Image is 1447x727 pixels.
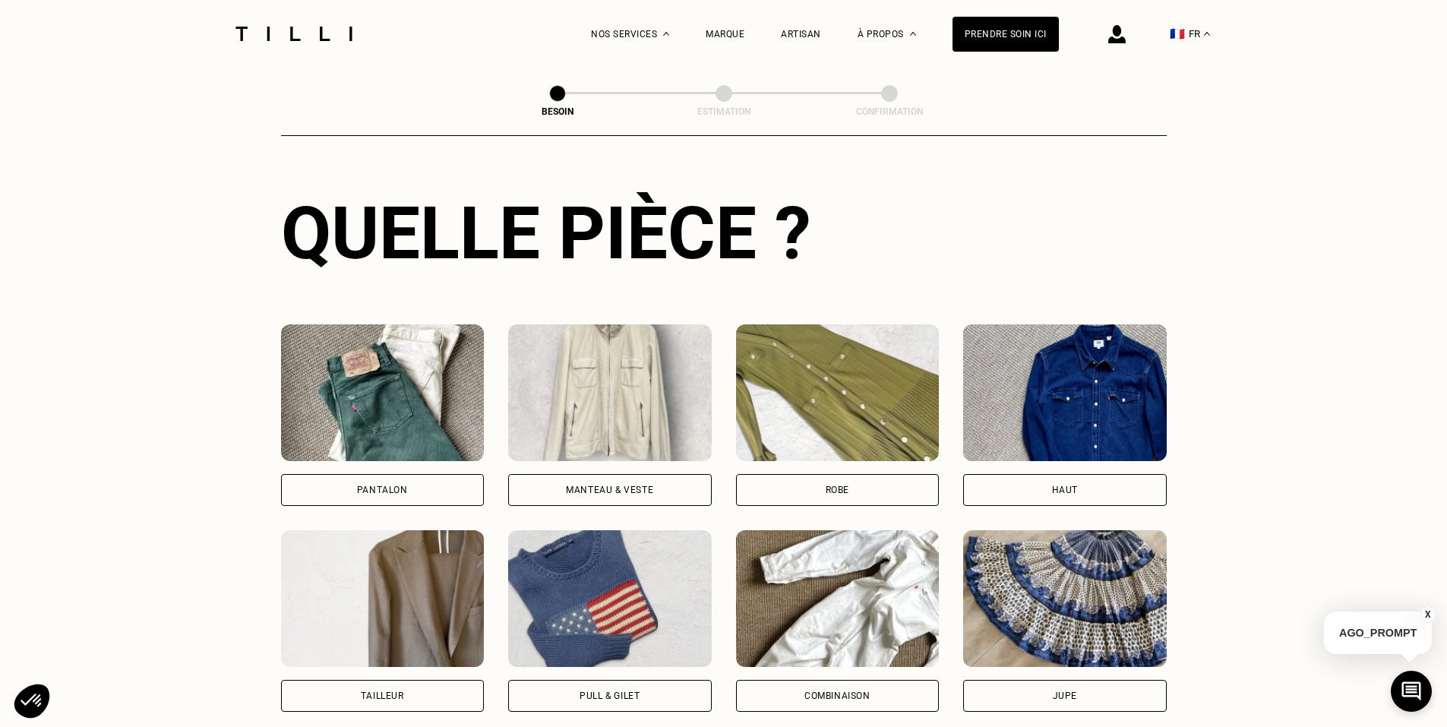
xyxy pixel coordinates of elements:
img: Menu déroulant à propos [910,32,916,36]
img: menu déroulant [1204,32,1210,36]
div: Estimation [648,106,800,117]
div: Pantalon [357,485,408,495]
div: Pull & gilet [580,691,640,700]
img: icône connexion [1108,25,1126,43]
img: Tilli retouche votre Robe [736,324,940,461]
span: 🇫🇷 [1170,27,1185,41]
a: Prendre soin ici [953,17,1059,52]
div: Manteau & Veste [566,485,653,495]
p: AGO_PROMPT [1324,612,1432,654]
img: Tilli retouche votre Haut [963,324,1167,461]
div: Besoin [482,106,633,117]
div: Robe [826,485,849,495]
div: Combinaison [804,691,870,700]
img: Tilli retouche votre Combinaison [736,530,940,667]
button: X [1420,606,1436,623]
div: Tailleur [361,691,404,700]
div: Confirmation [814,106,965,117]
img: Tilli retouche votre Manteau & Veste [508,324,712,461]
a: Marque [706,29,744,40]
img: Tilli retouche votre Pantalon [281,324,485,461]
a: Artisan [781,29,821,40]
img: Tilli retouche votre Pull & gilet [508,530,712,667]
div: Haut [1052,485,1078,495]
div: Quelle pièce ? [281,191,1167,276]
img: Logo du service de couturière Tilli [230,27,358,41]
img: Tilli retouche votre Tailleur [281,530,485,667]
img: Tilli retouche votre Jupe [963,530,1167,667]
div: Jupe [1053,691,1077,700]
img: Menu déroulant [663,32,669,36]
